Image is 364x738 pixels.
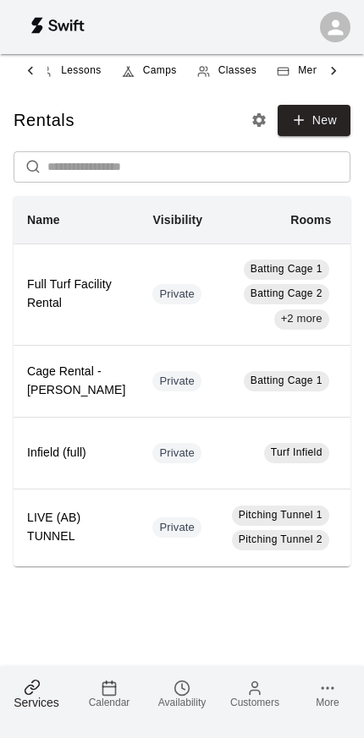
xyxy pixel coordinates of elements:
a: Calendar [73,666,146,721]
span: Batting Cage 2 [251,287,323,299]
div: This service is hidden, and can only be accessed via a direct link [152,517,201,538]
b: Name [27,213,60,227]
h6: LIVE (AB) TUNNEL [27,509,125,546]
span: Private [152,520,201,536]
span: Classes [218,63,256,79]
span: Calendar [89,697,130,708]
span: Batting Cage 1 [251,374,323,386]
span: Customers [230,697,279,708]
span: Availability [158,697,206,708]
h5: Rentals [14,109,74,132]
span: Camps [143,63,177,79]
b: Rooms [290,213,331,227]
span: Turf Infield [271,446,323,458]
span: +2 more [274,311,329,327]
span: Lessons [61,63,102,79]
div: This service is hidden, and can only be accessed via a direct link [152,284,201,304]
a: Availability [146,666,218,721]
button: Rental settings [246,107,272,133]
a: Customers [218,666,291,721]
h6: Cage Rental - [PERSON_NAME] [27,363,125,400]
h6: Full Turf Facility Rental [27,276,125,313]
a: More [291,666,364,721]
span: Private [152,374,201,390]
div: This service is hidden, and can only be accessed via a direct link [152,371,201,391]
span: Private [152,287,201,303]
span: Batting Cage 1 [251,263,323,275]
span: Pitching Tunnel 1 [239,509,323,521]
div: This service is hidden, and can only be accessed via a direct link [152,443,201,463]
a: New [278,105,350,136]
span: Private [152,446,201,462]
span: Pitching Tunnel 2 [239,533,323,545]
span: Services [14,696,59,709]
span: Memberships [298,63,362,79]
h6: Infield (full) [27,444,125,462]
b: Visibility [152,213,202,227]
span: More [316,697,339,708]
